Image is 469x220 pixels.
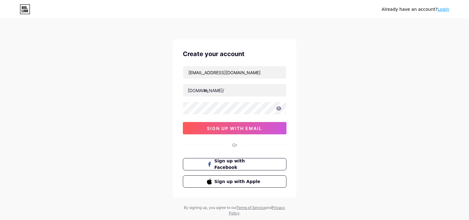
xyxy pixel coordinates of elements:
[232,142,237,148] div: Or
[188,87,224,94] div: [DOMAIN_NAME]/
[207,126,262,131] span: sign up with email
[382,6,449,13] div: Already have an account?
[214,178,262,185] span: Sign up with Apple
[183,175,286,188] button: Sign up with Apple
[183,122,286,134] button: sign up with email
[237,205,265,210] a: Terms of Service
[214,158,262,171] span: Sign up with Facebook
[438,7,449,12] a: Login
[182,205,287,216] div: By signing up, you agree to our and .
[183,84,286,96] input: username
[183,49,286,59] div: Create your account
[183,66,286,79] input: Email
[183,158,286,170] button: Sign up with Facebook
